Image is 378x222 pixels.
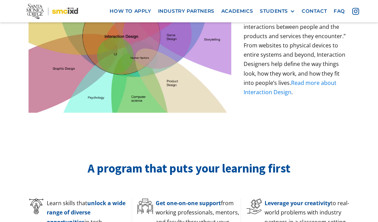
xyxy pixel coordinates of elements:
[26,3,78,19] img: Santa Monica College - SMC IxD logo
[156,199,221,207] span: Get one-on-one support
[155,5,218,18] a: industry partners
[260,8,288,14] div: STUDENTS
[218,5,256,18] a: Academics
[260,8,295,14] div: STUDENTS
[106,5,154,18] a: how to apply
[330,5,348,18] a: faq
[352,8,359,15] img: icon - instagram
[244,79,336,96] a: Read more about Interaction Design
[298,5,330,18] a: contact
[265,199,331,207] span: Leverage your creativity
[29,161,350,177] h2: A program that puts your learning first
